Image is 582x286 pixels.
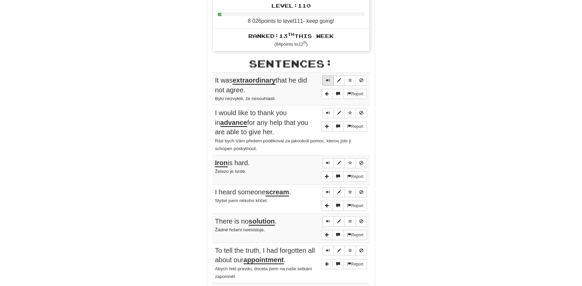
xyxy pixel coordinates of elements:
div: Sentence controls [322,187,367,197]
button: Edit sentence [333,187,345,197]
div: Sentence controls [322,158,367,168]
span: There is no . [215,218,277,226]
button: Play sentence audio [322,158,334,168]
button: Report [343,259,367,269]
button: Report [343,89,367,99]
h2: Sentences: [212,58,370,69]
span: To tell the truth, I had forgotten all about our . [215,247,315,265]
button: Add sentence to collection [321,201,333,211]
button: Toggle favorite [344,217,356,227]
button: Toggle ignore [356,217,367,227]
button: Report [343,122,367,132]
button: Edit sentence [333,76,345,86]
button: Edit sentence [333,246,345,256]
div: More sentence controls [321,172,367,182]
u: extraordinary [232,77,276,85]
button: Play sentence audio [322,217,334,227]
sup: th [288,32,294,37]
small: Abych řekl pravdu, docela jsem na naše setkání zapomněl. [215,266,312,279]
div: More sentence controls [321,122,367,132]
button: Edit sentence [333,217,345,227]
button: Report [343,172,367,182]
u: scream [265,188,289,196]
button: Toggle favorite [344,158,356,168]
button: Play sentence audio [322,76,334,86]
button: Toggle favorite [344,187,356,197]
button: Toggle favorite [344,108,356,118]
u: appointment [244,256,284,264]
button: Report [343,230,367,240]
u: advance [220,119,247,127]
small: ( 84 points to 12 ) [274,42,307,47]
div: Sentence controls [322,76,367,86]
button: Toggle ignore [356,108,367,118]
u: solution [249,218,275,226]
span: I would like to thank you in for any help that you are able to give her. [215,109,308,136]
button: Add sentence to collection [321,172,333,182]
div: Sentence controls [322,108,367,118]
span: It was that he did not agree. [215,77,307,94]
button: Edit sentence [333,108,345,118]
u: Iron [215,159,228,167]
div: Sentence controls [322,246,367,256]
button: Report [343,201,367,211]
small: Bylo nezvyklé, že nesouhlasil. [215,96,276,101]
span: is hard. [215,159,250,167]
button: Play sentence audio [322,108,334,118]
div: More sentence controls [321,89,367,99]
button: Toggle favorite [344,246,356,256]
button: Add sentence to collection [321,89,333,99]
button: Toggle ignore [356,158,367,168]
div: More sentence controls [321,201,367,211]
button: Add sentence to collection [321,230,333,240]
button: Add sentence to collection [321,122,333,132]
button: Toggle ignore [356,187,367,197]
small: Žádné řešení neexistuje. [215,227,265,232]
div: More sentence controls [321,230,367,240]
button: Play sentence audio [322,246,334,256]
div: Sentence controls [322,217,367,227]
span: I heard someone . [215,188,291,196]
button: Add sentence to collection [321,259,333,269]
button: Toggle ignore [356,246,367,256]
div: More sentence controls [321,259,367,269]
button: Edit sentence [333,158,345,168]
sup: th [303,41,306,44]
small: Rád bych Vám předem poděkoval za jakoukoli pomoc, kterou jste jí schopen poskytnout. [215,138,351,151]
button: Toggle ignore [356,76,367,86]
span: Level: 110 [271,2,311,9]
button: Toggle favorite [344,76,356,86]
small: Železo je tvrdé. [215,169,246,174]
button: Play sentence audio [322,187,334,197]
span: Ranked: 13 this week [248,33,334,39]
small: Slyšel jsem někoho křičet. [215,198,268,203]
